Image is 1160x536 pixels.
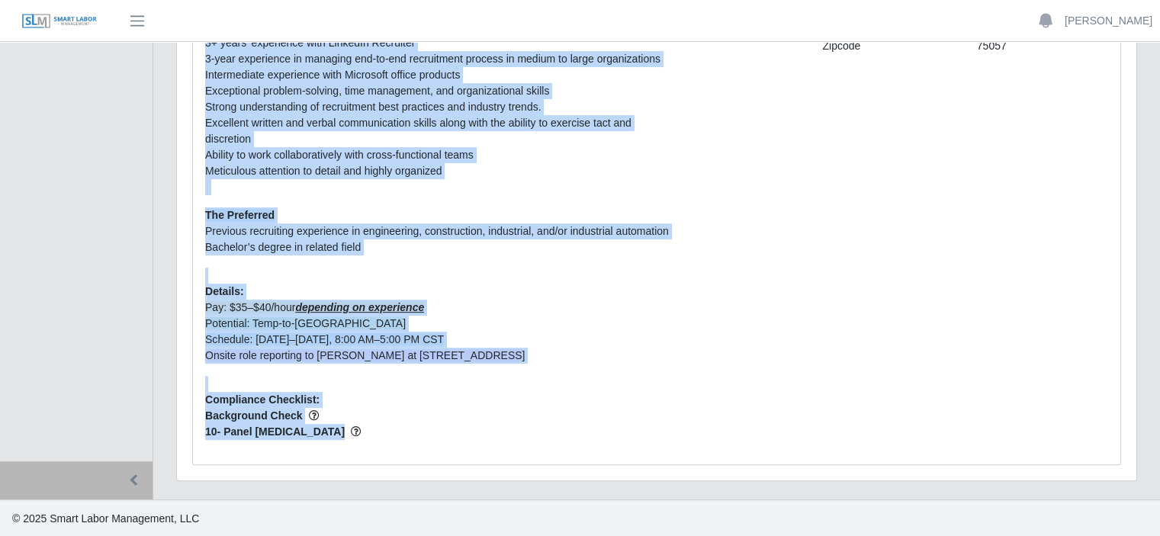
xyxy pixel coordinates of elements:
b: Details: [205,285,244,297]
span: depending on experience [295,301,424,313]
span: Pay: $35–$40/hour [205,301,424,313]
b: Compliance Checklist: [205,393,320,406]
div: 75057 [966,38,1120,54]
strong: The Preferred [205,209,275,221]
span: 10- Panel [MEDICAL_DATA] [205,424,799,440]
span: © 2025 Smart Labor Management, LLC [12,512,199,525]
span: Onsite role reporting to [PERSON_NAME] at [STREET_ADDRESS] [205,349,525,361]
span: Potential: Temp-to-[GEOGRAPHIC_DATA] [205,317,406,329]
span: Schedule: [DATE]–[DATE], 8:00 AM–5:00 PM CST [205,333,444,345]
p: Previous recruiting experience in engineering, construction, industrial, and/or industrial automa... [205,207,799,255]
a: [PERSON_NAME] [1065,13,1152,29]
img: SLM Logo [21,13,98,30]
div: Zipcode [811,38,965,54]
span: Background Check [205,408,799,424]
